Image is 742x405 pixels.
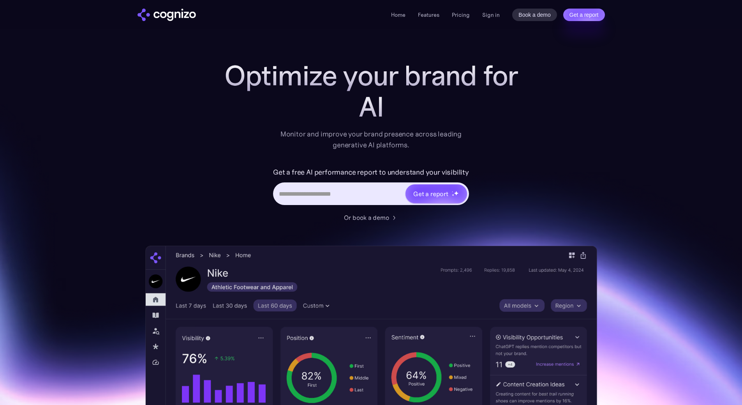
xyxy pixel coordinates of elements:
[137,9,196,21] a: home
[215,91,527,122] div: AI
[418,11,439,18] a: Features
[563,9,605,21] a: Get a report
[344,213,389,222] div: Or book a demo
[512,9,557,21] a: Book a demo
[391,11,405,18] a: Home
[273,166,469,179] label: Get a free AI performance report to understand your visibility
[454,191,459,196] img: star
[452,194,455,196] img: star
[273,166,469,209] form: Hero URL Input Form
[452,191,453,192] img: star
[137,9,196,21] img: cognizo logo
[215,60,527,91] h1: Optimize your brand for
[482,10,500,19] a: Sign in
[344,213,398,222] a: Or book a demo
[452,11,470,18] a: Pricing
[413,189,448,198] div: Get a report
[275,129,467,150] div: Monitor and improve your brand presence across leading generative AI platforms.
[405,184,468,204] a: Get a reportstarstarstar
